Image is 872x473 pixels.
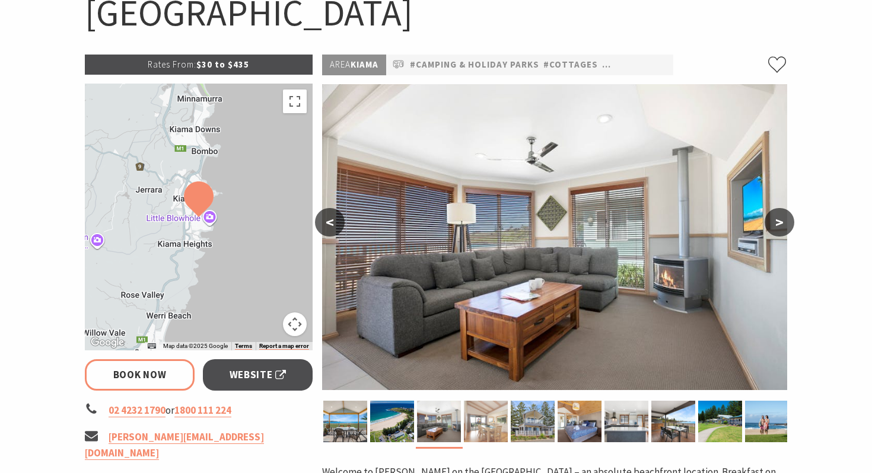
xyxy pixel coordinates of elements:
[259,343,309,350] a: Report a map error
[85,55,313,75] p: $30 to $435
[203,359,313,391] a: Website
[283,90,307,113] button: Toggle fullscreen view
[85,359,195,391] a: Book Now
[85,430,264,460] a: [PERSON_NAME][EMAIL_ADDRESS][DOMAIN_NAME]
[322,55,386,75] p: Kiama
[174,404,231,417] a: 1800 111 224
[235,343,252,350] a: Terms (opens in new tab)
[230,367,287,383] span: Website
[323,401,367,442] img: Kendalls on the Beach Holiday Park
[651,401,695,442] img: Enjoy the beachfront view in Cabin 12
[745,401,789,442] img: Kendalls Beach
[511,401,555,442] img: Kendalls on the Beach Holiday Park
[698,401,742,442] img: Beachfront cabins at Kendalls on the Beach Holiday Park
[604,401,648,442] img: Full size kitchen in Cabin 12
[765,208,794,237] button: >
[330,59,351,70] span: Area
[602,57,671,72] a: #Pet Friendly
[88,335,127,350] a: Open this area in Google Maps (opens a new window)
[283,312,307,336] button: Map camera controls
[543,57,598,72] a: #Cottages
[163,343,228,349] span: Map data ©2025 Google
[148,59,196,70] span: Rates From:
[85,402,313,418] li: or
[370,401,414,442] img: Aerial view of Kendalls on the Beach Holiday Park
[464,401,508,442] img: Kendalls on the Beach Holiday Park
[558,401,602,442] img: Kendalls on the Beach Holiday Park
[88,335,127,350] img: Google
[148,342,156,350] button: Keyboard shortcuts
[109,404,166,417] a: 02 4232 1790
[315,208,345,237] button: <
[417,401,461,442] img: Lounge room in Cabin 12
[322,84,787,390] img: Lounge room in Cabin 12
[410,57,539,72] a: #Camping & Holiday Parks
